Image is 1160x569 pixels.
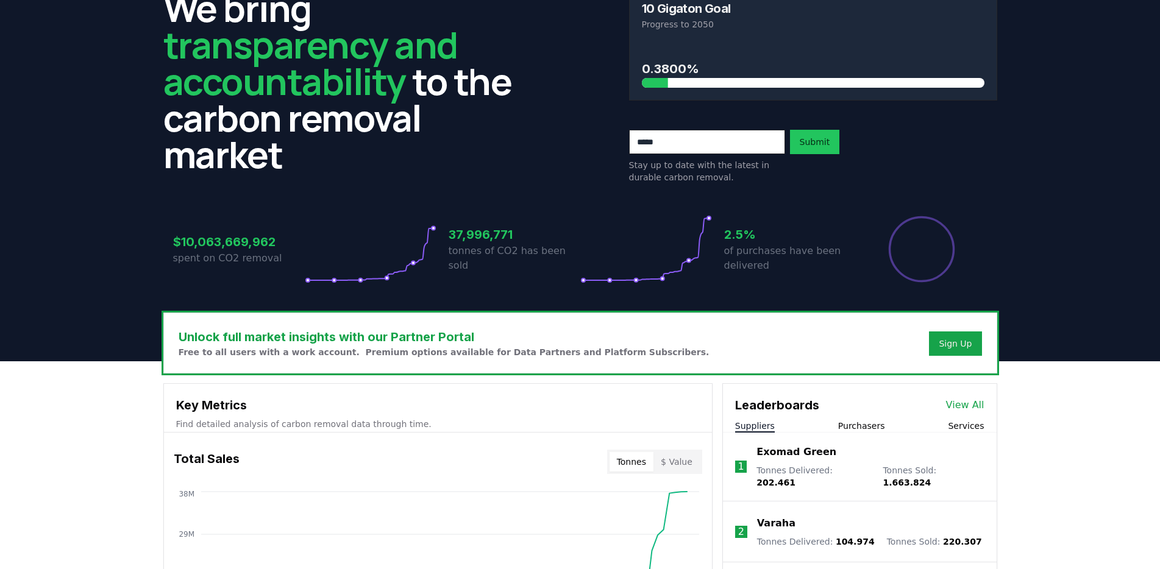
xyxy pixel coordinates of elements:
h3: 10 Gigaton Goal [642,2,731,15]
a: Exomad Green [756,445,836,459]
button: $ Value [653,452,700,472]
p: tonnes of CO2 has been sold [449,244,580,273]
p: Find detailed analysis of carbon removal data through time. [176,418,700,430]
button: Suppliers [735,420,775,432]
tspan: 29M [179,530,194,539]
span: transparency and accountability [163,19,458,106]
h3: 2.5% [724,225,856,244]
span: 220.307 [943,537,982,546]
h3: Total Sales [174,450,240,474]
p: 2 [738,525,744,539]
button: Services [948,420,984,432]
p: Stay up to date with the latest in durable carbon removal. [629,159,785,183]
h3: Key Metrics [176,396,700,414]
p: Tonnes Sold : [883,464,984,489]
h3: $10,063,669,962 [173,233,305,251]
p: Tonnes Sold : [887,535,982,548]
p: Tonnes Delivered : [757,535,875,548]
p: Tonnes Delivered : [756,464,870,489]
p: spent on CO2 removal [173,251,305,266]
h3: 37,996,771 [449,225,580,244]
span: 104.974 [836,537,875,546]
button: Tonnes [610,452,653,472]
p: Free to all users with a work account. Premium options available for Data Partners and Platform S... [179,346,710,358]
p: Progress to 2050 [642,18,984,30]
p: 1 [738,459,744,474]
button: Submit [790,130,840,154]
a: View All [946,398,984,412]
a: Varaha [757,516,795,531]
tspan: 38M [179,490,194,498]
h3: 0.3800% [642,60,984,78]
a: Sign Up [939,338,972,350]
div: Percentage of sales delivered [888,215,956,283]
button: Sign Up [929,331,981,356]
span: 1.663.824 [883,478,931,487]
h3: Leaderboards [735,396,819,414]
span: 202.461 [756,478,795,487]
h3: Unlock full market insights with our Partner Portal [179,328,710,346]
button: Purchasers [838,420,885,432]
p: of purchases have been delivered [724,244,856,273]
